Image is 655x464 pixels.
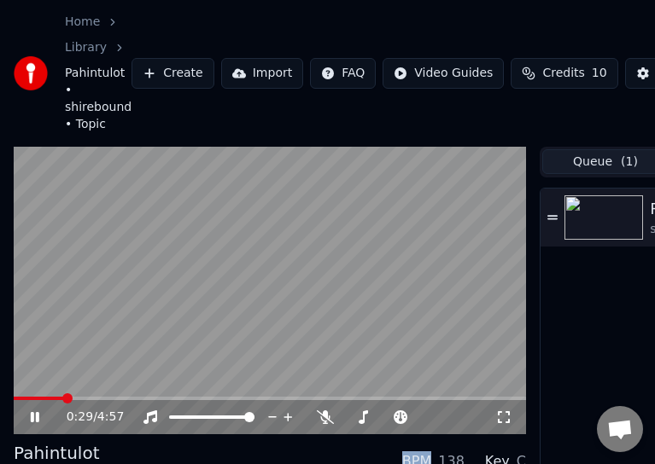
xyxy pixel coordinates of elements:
span: 10 [592,65,607,82]
span: Pahintulot • shirebound • Topic [65,65,132,133]
span: 0:29 [67,409,93,426]
a: Home [65,14,100,31]
img: youka [14,56,48,90]
button: Credits10 [511,58,617,89]
div: / [67,409,108,426]
button: Create [132,58,214,89]
span: 4:57 [97,409,124,426]
button: Video Guides [383,58,504,89]
span: Credits [542,65,584,82]
a: Library [65,39,107,56]
button: FAQ [310,58,376,89]
div: Open chat [597,406,643,452]
button: Import [221,58,303,89]
span: ( 1 ) [621,154,638,171]
nav: breadcrumb [65,14,132,133]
